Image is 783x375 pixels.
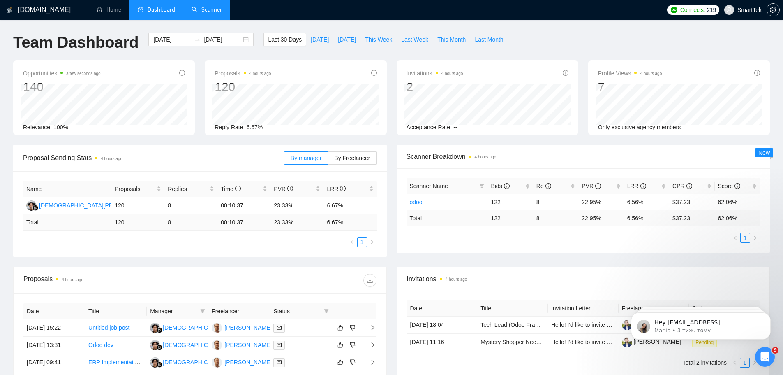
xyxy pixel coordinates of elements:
span: Proposals [115,184,155,193]
td: [DATE] 18:04 [407,317,478,334]
span: 219 [707,5,716,14]
time: 4 hours ago [475,155,497,159]
li: Next Page [750,358,760,368]
div: [PERSON_NAME] [224,358,272,367]
span: like [337,359,343,366]
span: By Freelancer [334,155,370,161]
td: [DATE] 15:22 [23,319,85,337]
span: right [363,359,376,365]
button: like [335,357,345,367]
span: dashboard [138,7,143,12]
span: filter [478,180,486,192]
span: info-circle [545,183,551,189]
span: filter [479,184,484,189]
button: setting [767,3,780,16]
span: download [364,277,376,284]
span: left [733,235,738,240]
span: right [363,325,376,331]
span: dislike [350,359,356,366]
th: Date [23,303,85,319]
td: Total [407,210,488,226]
span: Relevance [23,124,50,130]
div: 7 [598,79,662,95]
span: By manager [291,155,321,161]
span: right [753,235,758,240]
td: 00:10:37 [217,214,270,231]
img: YN [212,357,222,368]
span: info-circle [563,70,568,76]
span: Bids [491,183,509,189]
iframe: Intercom live chat [755,347,775,367]
button: right [750,358,760,368]
span: right [370,240,374,245]
img: upwork-logo.png [671,7,677,13]
a: 1 [741,233,750,242]
span: 100% [53,124,68,130]
div: [DEMOGRAPHIC_DATA][PERSON_NAME] [39,201,151,210]
span: info-circle [686,183,692,189]
span: CPR [672,183,692,189]
li: Next Page [750,233,760,243]
span: info-circle [504,183,510,189]
span: PVR [274,186,293,192]
td: 6.67% [323,197,376,214]
span: info-circle [340,186,346,191]
td: $37.23 [669,194,714,210]
span: info-circle [179,70,185,76]
td: Odoo dev [85,337,147,354]
span: swap-right [194,36,201,43]
td: Mystery Shopper Needed for Electric Car Dealership in Vienna [477,334,548,351]
td: [DATE] 13:31 [23,337,85,354]
span: filter [199,305,207,317]
td: 62.06 % [715,210,760,226]
a: homeHome [97,6,121,13]
td: 122 [487,194,533,210]
span: Invitations [407,68,463,78]
a: YN[PERSON_NAME] [212,359,272,365]
span: info-circle [287,186,293,191]
span: info-circle [754,70,760,76]
span: Last 30 Days [268,35,302,44]
td: 6.56 % [624,210,669,226]
span: LRR [327,186,346,192]
button: right [750,233,760,243]
td: Total [23,214,111,231]
td: Untitled job post [85,319,147,337]
span: Scanner Name [410,183,448,189]
span: Profile Views [598,68,662,78]
a: MZ[DEMOGRAPHIC_DATA][PERSON_NAME] [150,359,275,365]
td: $ 37.23 [669,210,714,226]
time: 4 hours ago [249,71,271,76]
a: odoo [410,199,423,205]
a: YN[PERSON_NAME] [212,341,272,348]
button: Last Week [397,33,433,46]
button: Last 30 Days [263,33,306,46]
td: 22.95% [578,194,624,210]
td: [DATE] 11:16 [407,334,478,351]
iframe: Intercom notifications повідомлення [619,295,783,353]
span: info-circle [371,70,377,76]
li: Previous Page [730,358,740,368]
a: 1 [358,238,367,247]
span: Status [273,307,320,316]
span: Last Week [401,35,428,44]
span: dislike [350,342,356,348]
span: mail [277,360,282,365]
td: 62.06% [715,194,760,210]
button: dislike [348,323,358,333]
div: Proposals [23,274,200,287]
span: user [726,7,732,13]
a: Odoo dev [88,342,113,348]
span: like [337,342,343,348]
td: 23.33 % [270,214,323,231]
span: [DATE] [338,35,356,44]
span: Invitations [407,274,760,284]
button: left [730,233,740,243]
th: Proposals [111,181,164,197]
button: [DATE] [333,33,360,46]
span: Only exclusive agency members [598,124,681,130]
button: This Month [433,33,470,46]
h1: Team Dashboard [13,33,139,52]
